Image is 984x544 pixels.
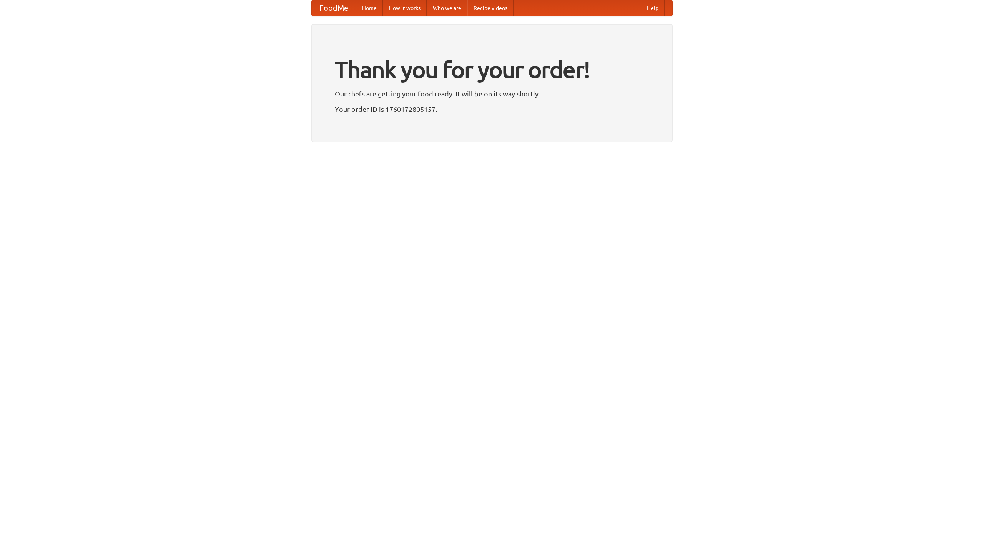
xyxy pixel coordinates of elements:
a: Help [641,0,665,16]
a: Home [356,0,383,16]
p: Your order ID is 1760172805157. [335,103,649,115]
a: FoodMe [312,0,356,16]
a: Who we are [427,0,467,16]
a: Recipe videos [467,0,514,16]
p: Our chefs are getting your food ready. It will be on its way shortly. [335,88,649,100]
h1: Thank you for your order! [335,51,649,88]
a: How it works [383,0,427,16]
